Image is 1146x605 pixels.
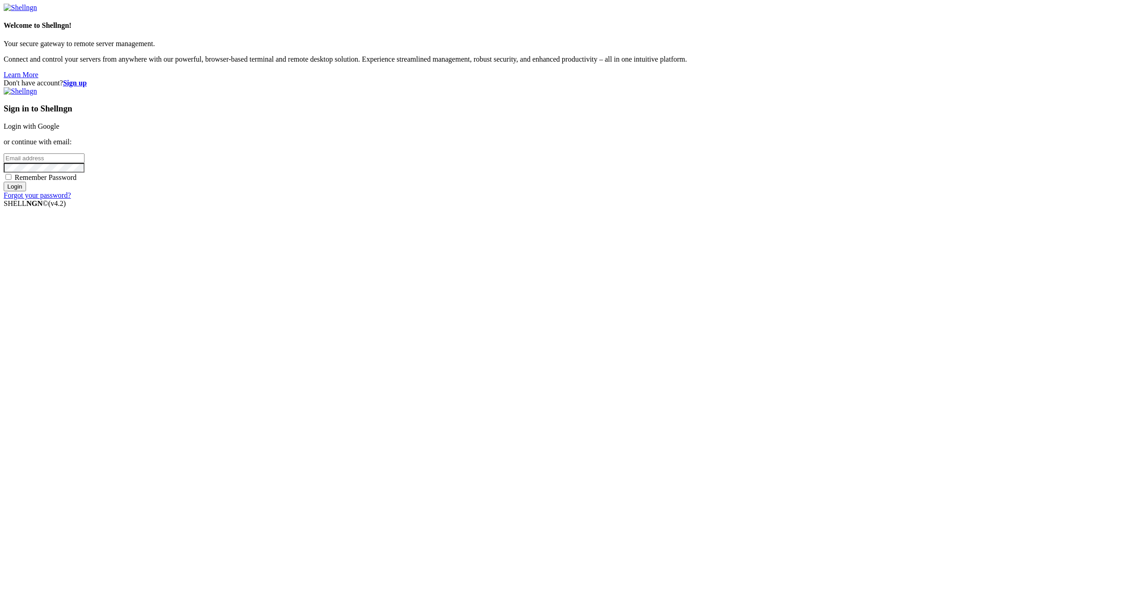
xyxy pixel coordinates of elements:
[63,79,87,87] a: Sign up
[48,200,66,207] span: 4.2.0
[4,40,1142,48] p: Your secure gateway to remote server management.
[15,174,77,181] span: Remember Password
[4,191,71,199] a: Forgot your password?
[4,21,1142,30] h4: Welcome to Shellngn!
[4,122,59,130] a: Login with Google
[4,55,1142,63] p: Connect and control your servers from anywhere with our powerful, browser-based terminal and remo...
[4,87,37,95] img: Shellngn
[26,200,43,207] b: NGN
[4,104,1142,114] h3: Sign in to Shellngn
[4,4,37,12] img: Shellngn
[4,79,1142,87] div: Don't have account?
[4,71,38,79] a: Learn More
[4,138,1142,146] p: or continue with email:
[4,200,66,207] span: SHELL ©
[5,174,11,180] input: Remember Password
[4,182,26,191] input: Login
[4,153,84,163] input: Email address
